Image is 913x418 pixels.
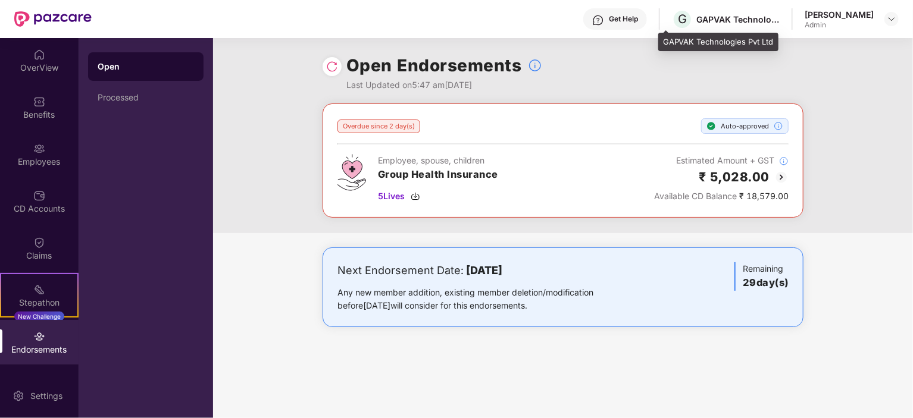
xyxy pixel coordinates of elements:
[337,120,420,133] div: Overdue since 2 day(s)
[592,14,604,26] img: svg+xml;base64,PHN2ZyBpZD0iSGVscC0zMngzMiIgeG1sbnM9Imh0dHA6Ly93d3cudzMub3JnLzIwMDAvc3ZnIiB3aWR0aD...
[337,262,631,279] div: Next Endorsement Date:
[696,14,780,25] div: GAPVAK Technologies Pvt Ltd
[743,275,789,291] h3: 29 day(s)
[326,61,338,73] img: svg+xml;base64,PHN2ZyBpZD0iUmVsb2FkLTMyeDMyIiB4bWxucz0iaHR0cDovL3d3dy53My5vcmcvMjAwMC9zdmciIHdpZH...
[27,390,66,402] div: Settings
[701,118,789,134] div: Auto-approved
[98,61,194,73] div: Open
[1,297,77,309] div: Stepathon
[466,264,502,276] b: [DATE]
[337,154,366,191] img: svg+xml;base64,PHN2ZyB4bWxucz0iaHR0cDovL3d3dy53My5vcmcvMjAwMC9zdmciIHdpZHRoPSI0Ny43MTQiIGhlaWdodD...
[654,191,737,201] span: Available CD Balance
[654,190,789,203] div: ₹ 18,579.00
[337,286,631,312] div: Any new member addition, existing member deletion/modification before [DATE] will consider for th...
[33,49,45,61] img: svg+xml;base64,PHN2ZyBpZD0iSG9tZSIgeG1sbnM9Imh0dHA6Ly93d3cudzMub3JnLzIwMDAvc3ZnIiB3aWR0aD0iMjAiIG...
[33,331,45,342] img: svg+xml;base64,PHN2ZyBpZD0iRW5kb3JzZW1lbnRzIiB4bWxucz0iaHR0cDovL3d3dy53My5vcmcvMjAwMC9zdmciIHdpZH...
[774,121,783,131] img: svg+xml;base64,PHN2ZyBpZD0iSW5mb18tXzMyeDMyIiBkYXRhLW5hbWU9IkluZm8gLSAzMngzMiIgeG1sbnM9Imh0dHA6Ly...
[887,14,896,24] img: svg+xml;base64,PHN2ZyBpZD0iRHJvcGRvd24tMzJ4MzIiIHhtbG5zPSJodHRwOi8vd3d3LnczLm9yZy8yMDAwL3N2ZyIgd2...
[378,154,498,167] div: Employee, spouse, children
[779,156,789,166] img: svg+xml;base64,PHN2ZyBpZD0iSW5mb18tXzMyeDMyIiBkYXRhLW5hbWU9IkluZm8gLSAzMngzMiIgeG1sbnM9Imh0dHA6Ly...
[774,170,789,184] img: svg+xml;base64,PHN2ZyBpZD0iQmFjay0yMHgyMCIgeG1sbnM9Imh0dHA6Ly93d3cudzMub3JnLzIwMDAvc3ZnIiB3aWR0aD...
[654,154,789,167] div: Estimated Amount + GST
[658,33,778,52] div: GAPVAK Technologies Pvt Ltd
[346,78,542,92] div: Last Updated on 5:47 am[DATE]
[378,190,405,203] span: 5 Lives
[805,20,874,30] div: Admin
[734,262,789,291] div: Remaining
[346,52,522,78] h1: Open Endorsements
[33,96,45,108] img: svg+xml;base64,PHN2ZyBpZD0iQmVuZWZpdHMiIHhtbG5zPSJodHRwOi8vd3d3LnczLm9yZy8yMDAwL3N2ZyIgd2lkdGg9Ij...
[805,9,874,20] div: [PERSON_NAME]
[699,167,770,187] h2: ₹ 5,028.00
[14,312,64,321] div: New Challenge
[411,191,420,201] img: svg+xml;base64,PHN2ZyBpZD0iRG93bmxvYWQtMzJ4MzIiIHhtbG5zPSJodHRwOi8vd3d3LnczLm9yZy8yMDAwL3N2ZyIgd2...
[678,12,687,26] span: G
[33,190,45,202] img: svg+xml;base64,PHN2ZyBpZD0iQ0RfQWNjb3VudHMiIGRhdGEtbmFtZT0iQ0QgQWNjb3VudHMiIHhtbG5zPSJodHRwOi8vd3...
[33,143,45,155] img: svg+xml;base64,PHN2ZyBpZD0iRW1wbG95ZWVzIiB4bWxucz0iaHR0cDovL3d3dy53My5vcmcvMjAwMC9zdmciIHdpZHRoPS...
[33,284,45,296] img: svg+xml;base64,PHN2ZyB4bWxucz0iaHR0cDovL3d3dy53My5vcmcvMjAwMC9zdmciIHdpZHRoPSIyMSIgaGVpZ2h0PSIyMC...
[98,93,194,102] div: Processed
[378,167,498,183] h3: Group Health Insurance
[33,237,45,249] img: svg+xml;base64,PHN2ZyBpZD0iQ2xhaW0iIHhtbG5zPSJodHRwOi8vd3d3LnczLm9yZy8yMDAwL3N2ZyIgd2lkdGg9IjIwIi...
[706,121,716,131] img: svg+xml;base64,PHN2ZyBpZD0iU3RlcC1Eb25lLTE2eDE2IiB4bWxucz0iaHR0cDovL3d3dy53My5vcmcvMjAwMC9zdmciIH...
[609,14,638,24] div: Get Help
[14,11,92,27] img: New Pazcare Logo
[12,390,24,402] img: svg+xml;base64,PHN2ZyBpZD0iU2V0dGluZy0yMHgyMCIgeG1sbnM9Imh0dHA6Ly93d3cudzMub3JnLzIwMDAvc3ZnIiB3aW...
[528,58,542,73] img: svg+xml;base64,PHN2ZyBpZD0iSW5mb18tXzMyeDMyIiBkYXRhLW5hbWU9IkluZm8gLSAzMngzMiIgeG1sbnM9Imh0dHA6Ly...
